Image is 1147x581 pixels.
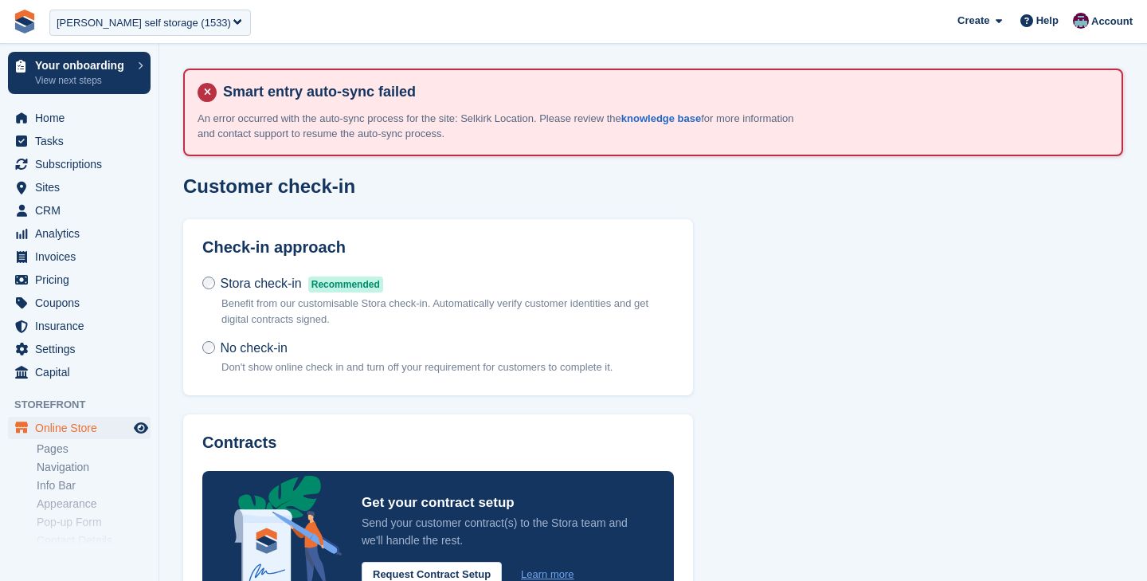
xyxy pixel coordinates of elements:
[35,338,131,360] span: Settings
[1091,14,1133,29] span: Account
[35,176,131,198] span: Sites
[35,222,131,245] span: Analytics
[13,10,37,33] img: stora-icon-8386f47178a22dfd0bd8f6a31ec36ba5ce8667c1dd55bd0f319d3a0aa187defe.svg
[35,292,131,314] span: Coupons
[8,315,151,337] a: menu
[35,269,131,291] span: Pricing
[202,277,215,289] input: Stora check-inRecommended Benefit from our customisable Stora check-in. Automatically verify cust...
[57,15,231,31] div: [PERSON_NAME] self storage (1533)
[221,359,613,375] p: Don't show online check in and turn off your requirement for customers to complete it.
[220,277,301,290] span: Stora check-in
[37,442,151,457] a: Pages
[220,341,287,355] span: No check-in
[8,222,151,245] a: menu
[8,107,151,129] a: menu
[8,338,151,360] a: menu
[35,417,131,439] span: Online Store
[957,13,989,29] span: Create
[202,341,215,354] input: No check-in Don't show online check in and turn off your requirement for customers to complete it.
[131,418,151,438] a: Preview store
[202,238,674,257] h2: Check-in approach
[37,533,151,548] a: Contact Details
[621,112,701,124] a: knowledge base
[1036,13,1059,29] span: Help
[362,514,642,549] p: Send your customer contract(s) to the Stora team and we'll handle the rest.
[202,434,674,452] h3: Contracts
[8,52,151,94] a: Your onboarding View next steps
[35,60,130,71] p: Your onboarding
[8,199,151,222] a: menu
[37,497,151,512] a: Appearance
[362,491,642,514] p: Get your contract setup
[37,515,151,530] a: Pop-up Form
[8,417,151,439] a: menu
[35,199,131,222] span: CRM
[8,269,151,291] a: menu
[35,245,131,268] span: Invoices
[35,130,131,152] span: Tasks
[217,83,1109,101] h4: Smart entry auto-sync failed
[8,176,151,198] a: menu
[8,130,151,152] a: menu
[14,397,159,413] span: Storefront
[8,153,151,175] a: menu
[8,292,151,314] a: menu
[308,277,383,292] span: Recommended
[37,460,151,475] a: Navigation
[37,478,151,493] a: Info Bar
[35,73,130,88] p: View next steps
[35,107,131,129] span: Home
[1073,13,1089,29] img: Brian Young
[183,175,355,197] h1: Customer check-in
[35,315,131,337] span: Insurance
[8,361,151,383] a: menu
[35,153,131,175] span: Subscriptions
[221,296,674,327] p: Benefit from our customisable Stora check-in. Automatically verify customer identities and get di...
[198,111,795,142] p: An error occurred with the auto-sync process for the site: Selkirk Location. Please review the fo...
[8,245,151,268] a: menu
[35,361,131,383] span: Capital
